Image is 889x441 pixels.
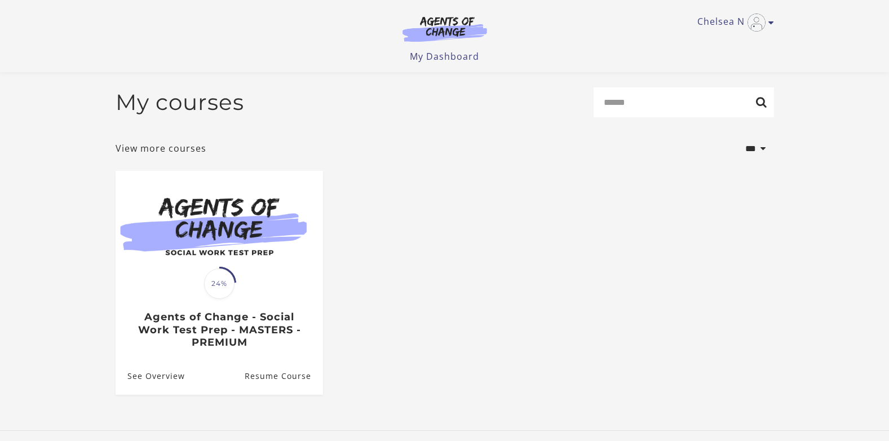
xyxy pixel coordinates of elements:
a: Toggle menu [697,14,768,32]
h3: Agents of Change - Social Work Test Prep - MASTERS - PREMIUM [127,311,311,349]
a: Agents of Change - Social Work Test Prep - MASTERS - PREMIUM: Resume Course [244,358,322,394]
span: 24% [204,268,235,299]
a: View more courses [116,142,206,155]
img: Agents of Change Logo [391,16,499,42]
h2: My courses [116,89,244,116]
a: My Dashboard [410,50,479,63]
a: Agents of Change - Social Work Test Prep - MASTERS - PREMIUM: See Overview [116,358,185,394]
